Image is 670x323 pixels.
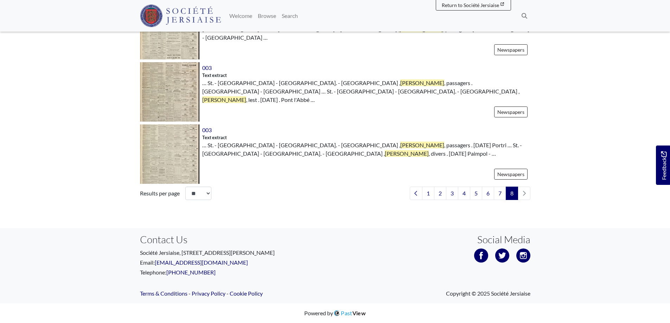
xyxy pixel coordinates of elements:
[140,189,180,198] label: Results per page
[230,290,263,297] a: Cookie Policy
[422,187,434,200] a: Goto page 1
[140,5,221,27] img: Société Jersiaise
[470,187,482,200] a: Goto page 5
[140,248,330,257] p: Société Jersiaise, [STREET_ADDRESS][PERSON_NAME]
[656,146,670,185] a: Would you like to provide feedback?
[304,309,366,317] div: Powered by
[341,310,366,316] span: Past
[202,141,530,158] span: … St. - [GEOGRAPHIC_DATA] - [GEOGRAPHIC_DATA]. - [GEOGRAPHIC_DATA] , , passagers . [DATE] Portri ...
[279,9,301,23] a: Search
[494,187,506,200] a: Goto page 7
[494,44,528,55] a: Newspapers
[410,187,422,200] a: Previous page
[477,234,530,246] h3: Social Media
[494,106,528,117] a: Newspapers
[140,62,199,122] img: 003
[192,290,225,297] a: Privacy Policy
[482,187,494,200] a: Goto page 6
[494,169,528,180] a: Newspapers
[140,290,187,297] a: Terms & Conditions
[140,124,199,184] img: 003
[202,96,246,103] span: [PERSON_NAME]
[434,187,446,200] a: Goto page 2
[446,187,458,200] a: Goto page 3
[659,151,668,180] span: Feedback
[202,72,227,79] span: Text extract
[166,269,216,276] a: [PHONE_NUMBER]
[442,2,499,8] span: Return to Société Jersiaise
[352,310,366,316] span: View
[407,187,530,200] nav: pagination
[202,64,212,71] a: 003
[400,142,444,148] span: [PERSON_NAME]
[140,258,330,267] p: Email:
[140,3,221,29] a: Société Jersiaise logo
[333,310,366,316] a: PastView
[202,79,530,104] span: … St. - [GEOGRAPHIC_DATA] - [GEOGRAPHIC_DATA]. - [GEOGRAPHIC_DATA] , , passagers . [GEOGRAPHIC_DA...
[140,234,330,246] h3: Contact Us
[155,259,248,266] a: [EMAIL_ADDRESS][DOMAIN_NAME]
[140,268,330,277] p: Telephone:
[506,187,518,200] span: Goto page 8
[385,150,429,157] span: [PERSON_NAME]
[202,134,227,141] span: Text extract
[202,127,212,133] a: 003
[446,289,530,298] span: Copyright © 2025 Société Jersiaise
[458,187,470,200] a: Goto page 4
[255,9,279,23] a: Browse
[399,26,443,32] span: [PERSON_NAME]
[226,9,255,23] a: Welcome
[400,79,444,86] span: [PERSON_NAME]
